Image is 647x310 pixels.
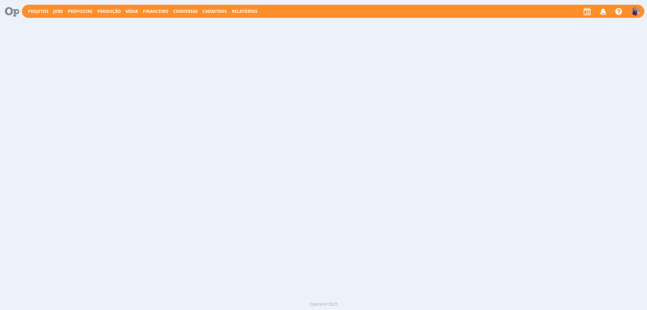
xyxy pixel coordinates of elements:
a: Conversas [173,8,198,14]
button: Produção [95,9,123,14]
button: Relatórios [230,9,259,14]
a: Propostas [68,8,92,14]
a: Mídia [126,8,138,14]
button: Projetos [26,9,51,14]
a: Relatórios [232,8,257,14]
img: A [631,7,640,16]
button: Mídia [124,9,140,14]
button: A [631,5,640,17]
a: Produção [97,8,121,14]
a: Projetos [28,8,49,14]
button: Cadastros [201,9,229,14]
a: Jobs [53,8,63,14]
button: Conversas [171,9,200,14]
button: Propostas [66,9,94,14]
button: Jobs [51,9,65,14]
span: Financeiro [143,8,168,14]
span: Cadastros [203,8,227,14]
button: Financeiro [141,9,171,14]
